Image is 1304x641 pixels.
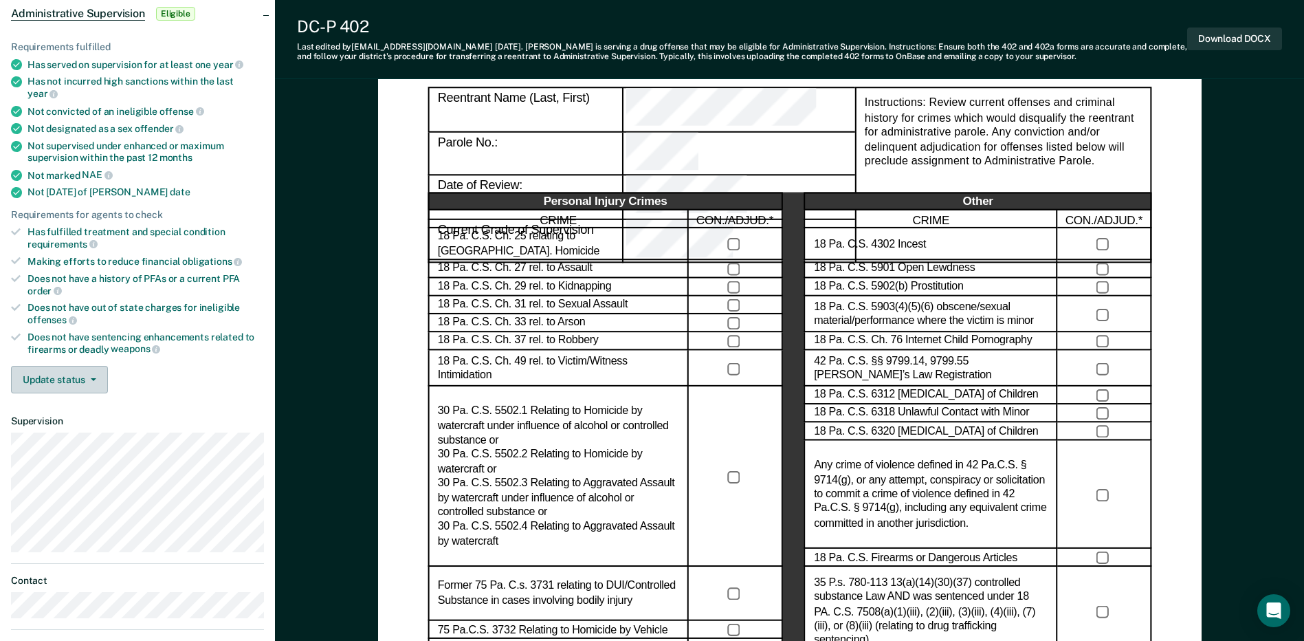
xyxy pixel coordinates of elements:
div: Has not incurred high sanctions within the last [27,76,264,99]
dt: Supervision [11,415,264,427]
span: offenses [27,314,77,325]
label: 18 Pa. C.S. Firearms or Dangerous Articles [814,551,1017,565]
div: Date of Review: [428,175,623,219]
div: Open Intercom Messenger [1257,594,1290,627]
label: 18 Pa. C.S. 6320 [MEDICAL_DATA] of Children [814,424,1038,439]
div: Not designated as a sex [27,122,264,135]
dt: Contact [11,575,264,587]
div: Not [DATE] of [PERSON_NAME] [27,186,264,198]
div: Has fulfilled treatment and special condition [27,226,264,250]
label: 18 Pa. C.S. Ch. 25 relating to [GEOGRAPHIC_DATA]. Homicide [437,230,678,259]
span: offense [159,106,204,117]
label: 18 Pa. C.S. 4302 Incest [814,237,926,252]
span: [DATE] [495,42,521,52]
label: 18 Pa. C.S. Ch. 29 rel. to Kidnapping [437,280,611,294]
div: DC-P 402 [297,17,1187,36]
label: 18 Pa. C.S. 6312 [MEDICAL_DATA] of Children [814,388,1038,402]
div: Not supervised under enhanced or maximum supervision within the past 12 [27,140,264,164]
div: Reentrant Name (Last, First) [428,87,623,132]
div: Does not have sentencing enhancements related to firearms or deadly [27,332,264,355]
span: Administrative Supervision [11,7,145,21]
span: months [159,152,192,163]
div: Does not have a history of PFAs or a current PFA order [27,273,264,296]
button: Download DOCX [1187,28,1282,50]
div: Has served on supervision for at least one [27,58,264,71]
label: 18 Pa. C.S. Ch. 33 rel. to Arson [437,316,585,330]
span: NAE [82,169,112,180]
div: CON./ADJUD.* [1057,210,1151,228]
div: Last edited by [EMAIL_ADDRESS][DOMAIN_NAME] . [PERSON_NAME] is serving a drug offense that may be... [297,42,1187,62]
button: Update status [11,366,108,393]
div: Making efforts to reduce financial [27,255,264,268]
span: requirements [27,239,98,250]
div: Other [804,193,1151,210]
span: offender [135,123,184,134]
div: Not convicted of an ineligible [27,105,264,118]
div: Personal Injury Crimes [428,193,782,210]
label: 18 Pa. C.S. Ch. 49 rel. to Victim/Witness Intimidation [437,354,678,383]
div: CRIME [428,210,688,228]
label: 18 Pa. C.S. Ch. 37 rel. to Robbery [437,334,598,349]
div: Requirements for agents to check [11,209,264,221]
label: 18 Pa. C.S. 6318 Unlawful Contact with Minor [814,406,1029,421]
div: Parole No.: [428,132,623,175]
div: Date of Review: [623,175,855,219]
label: 18 Pa. C.S. Ch. 76 Internet Child Pornography [814,334,1032,349]
label: 75 Pa.C.S. 3732 Relating to Homicide by Vehicle [437,622,667,637]
label: Former 75 Pa. C.s. 3731 relating to DUI/Controlled Substance in cases involving bodily injury [437,579,678,608]
div: CON./ADJUD.* [688,210,782,228]
label: 42 Pa. C.S. §§ 9799.14, 9799.55 [PERSON_NAME]’s Law Registration [814,354,1048,383]
div: CRIME [804,210,1057,228]
div: Parole No.: [623,132,855,175]
label: 18 Pa. C.S. 5903(4)(5)(6) obscene/sexual material/performance where the victim is minor [814,300,1048,329]
label: 18 Pa. C.S. 5901 Open Lewdness [814,262,975,276]
label: 18 Pa. C.S. Ch. 31 rel. to Sexual Assault [437,298,627,312]
span: year [213,59,243,70]
div: Does not have out of state charges for ineligible [27,302,264,325]
div: Reentrant Name (Last, First) [623,87,855,132]
div: Not marked [27,169,264,182]
span: obligations [182,256,242,267]
label: 30 Pa. C.S. 5502.1 Relating to Homicide by watercraft under influence of alcohol or controlled su... [437,404,678,549]
span: weapons [111,343,160,354]
span: year [27,88,58,99]
div: Requirements fulfilled [11,41,264,53]
span: Eligible [156,7,195,21]
label: 18 Pa. C.S. Ch. 27 rel. to Assault [437,262,592,276]
div: Instructions: Review current offenses and criminal history for crimes which would disqualify the ... [854,87,1151,263]
span: date [170,186,190,197]
label: Any crime of violence defined in 42 Pa.C.S. § 9714(g), or any attempt, conspiracy or solicitation... [814,459,1048,531]
label: 18 Pa. C.S. 5902(b) Prostitution [814,280,964,294]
